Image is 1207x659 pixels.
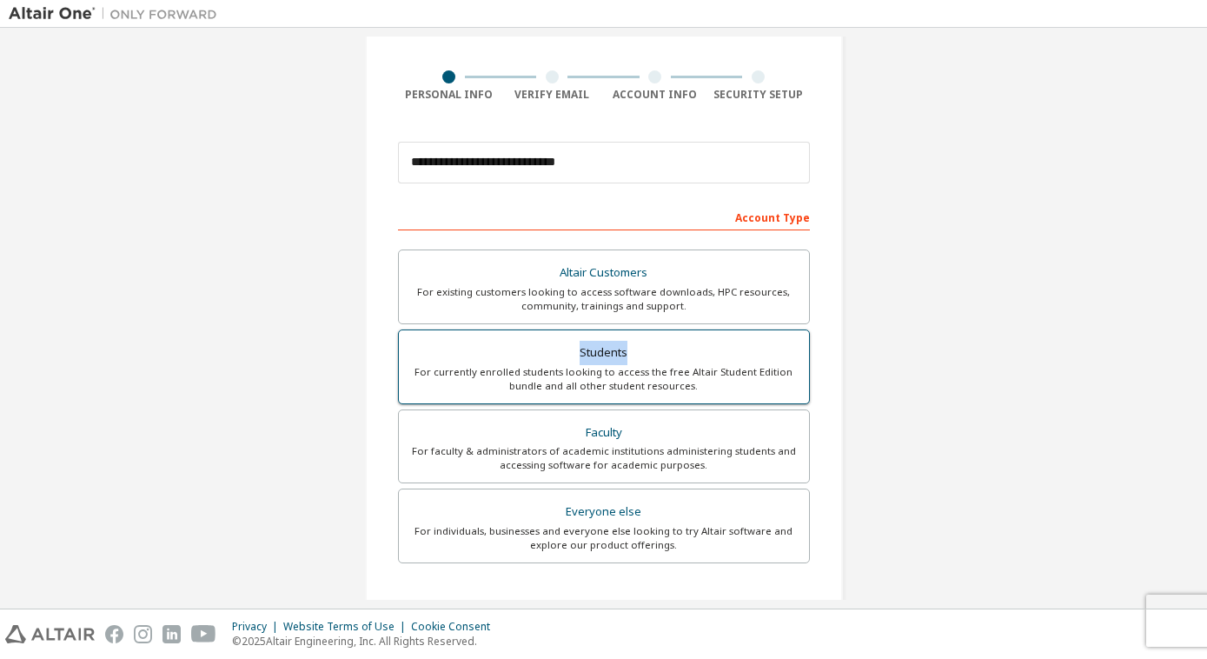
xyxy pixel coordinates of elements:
[398,88,501,102] div: Personal Info
[409,500,799,524] div: Everyone else
[501,88,604,102] div: Verify Email
[409,444,799,472] div: For faculty & administrators of academic institutions administering students and accessing softwa...
[411,620,501,634] div: Cookie Consent
[604,88,707,102] div: Account Info
[232,634,501,649] p: © 2025 Altair Engineering, Inc. All Rights Reserved.
[162,625,181,643] img: linkedin.svg
[134,625,152,643] img: instagram.svg
[706,88,810,102] div: Security Setup
[409,421,799,445] div: Faculty
[5,625,95,643] img: altair_logo.svg
[283,620,411,634] div: Website Terms of Use
[105,625,123,643] img: facebook.svg
[398,589,810,617] div: Your Profile
[409,261,799,285] div: Altair Customers
[191,625,216,643] img: youtube.svg
[409,285,799,313] div: For existing customers looking to access software downloads, HPC resources, community, trainings ...
[409,524,799,552] div: For individuals, businesses and everyone else looking to try Altair software and explore our prod...
[398,203,810,230] div: Account Type
[409,365,799,393] div: For currently enrolled students looking to access the free Altair Student Edition bundle and all ...
[409,341,799,365] div: Students
[9,5,226,23] img: Altair One
[232,620,283,634] div: Privacy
